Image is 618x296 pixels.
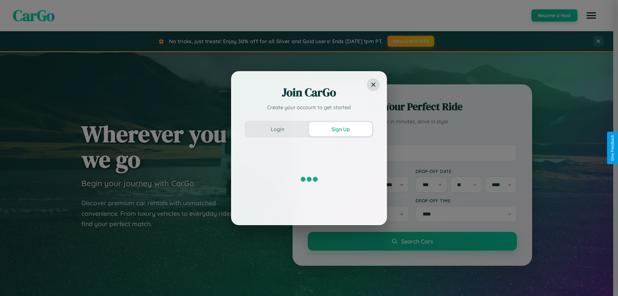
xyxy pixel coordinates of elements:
button: Sign Up [309,122,372,136]
p: Create your account to get started [245,103,373,111]
div: Give Feedback [610,135,615,161]
button: Login [246,122,309,136]
h2: Join CarGo [245,85,373,100]
iframe: Intercom live chat [6,274,22,290]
